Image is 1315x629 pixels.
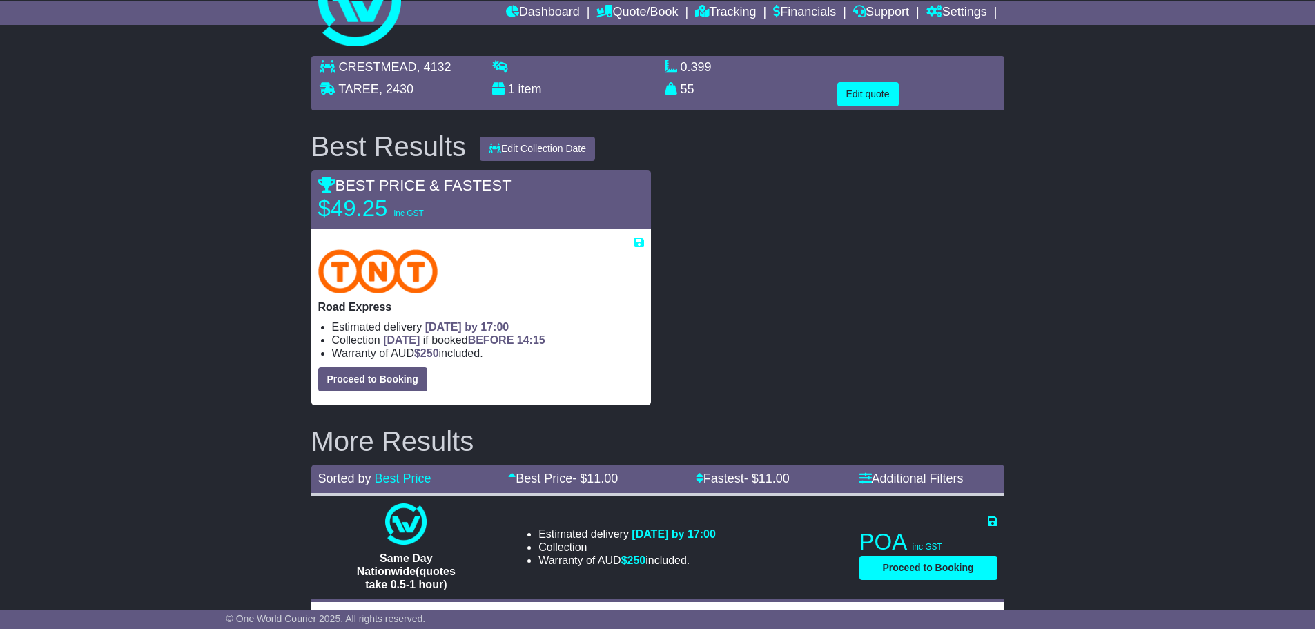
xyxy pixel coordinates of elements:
span: CRESTMEAD [339,60,417,74]
a: Settings [926,1,987,25]
a: Fastest- $11.00 [696,472,790,485]
a: Support [853,1,909,25]
a: Financials [773,1,836,25]
span: $ [621,554,646,566]
span: 11.00 [587,472,618,485]
span: - $ [744,472,790,485]
a: Quote/Book [596,1,678,25]
span: if booked [383,334,545,346]
span: TAREE [338,82,379,96]
button: Proceed to Booking [859,556,997,580]
a: Best Price [375,472,431,485]
span: inc GST [394,209,424,218]
span: item [518,82,542,96]
span: , 4132 [417,60,451,74]
a: Additional Filters [859,472,964,485]
span: 0.399 [681,60,712,74]
span: BEFORE [468,334,514,346]
a: Tracking [695,1,756,25]
p: $49.25 [318,195,491,222]
a: Dashboard [506,1,580,25]
span: , 2430 [379,82,413,96]
li: Warranty of AUD included. [332,347,644,360]
h2: More Results [311,426,1004,456]
span: BEST PRICE & FASTEST [318,177,512,194]
p: POA [859,528,997,556]
button: Edit quote [837,82,899,106]
span: 55 [681,82,694,96]
span: - $ [572,472,618,485]
span: 14:15 [517,334,545,346]
div: Best Results [304,131,474,162]
li: Estimated delivery [538,528,716,541]
span: © One World Courier 2025. All rights reserved. [226,613,426,624]
li: Collection [332,333,644,347]
span: [DATE] by 17:00 [632,528,716,540]
span: Same Day Nationwide(quotes take 0.5-1 hour) [357,552,456,590]
button: Edit Collection Date [480,137,595,161]
span: 250 [420,347,439,359]
span: Sorted by [318,472,371,485]
span: 11.00 [759,472,790,485]
span: [DATE] by 17:00 [425,321,509,333]
span: inc GST [913,542,942,552]
button: Proceed to Booking [318,367,427,391]
img: TNT Domestic: Road Express [318,249,438,293]
span: $ [414,347,439,359]
li: Warranty of AUD included. [538,554,716,567]
span: [DATE] [383,334,420,346]
a: Best Price- $11.00 [508,472,618,485]
p: Road Express [318,300,644,313]
li: Collection [538,541,716,554]
span: 250 [627,554,646,566]
img: One World Courier: Same Day Nationwide(quotes take 0.5-1 hour) [385,503,427,545]
span: 1 [508,82,515,96]
li: Estimated delivery [332,320,644,333]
